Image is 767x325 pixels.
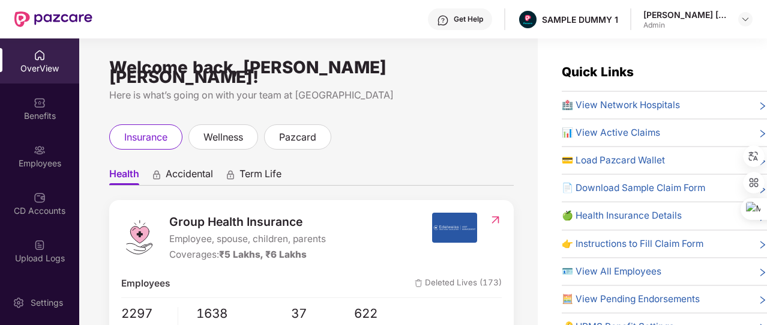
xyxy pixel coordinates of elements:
[415,279,423,287] img: deleteIcon
[121,304,169,324] span: 2297
[34,144,46,156] img: svg+xml;base64,PHN2ZyBpZD0iRW1wbG95ZWVzIiB4bWxucz0iaHR0cDovL3d3dy53My5vcmcvMjAwMC9zdmciIHdpZHRoPS...
[758,267,767,279] span: right
[121,219,157,255] img: logo
[109,62,514,82] div: Welcome back, [PERSON_NAME] [PERSON_NAME]!
[562,153,665,168] span: 💳 Load Pazcard Wallet
[203,130,243,145] span: wellness
[34,239,46,251] img: svg+xml;base64,PHN2ZyBpZD0iVXBsb2FkX0xvZ3MiIGRhdGEtbmFtZT0iVXBsb2FkIExvZ3MiIHhtbG5zPSJodHRwOi8vd3...
[34,192,46,204] img: svg+xml;base64,PHN2ZyBpZD0iQ0RfQWNjb3VudHMiIGRhdGEtbmFtZT0iQ0QgQWNjb3VudHMiIHhtbG5zPSJodHRwOi8vd3...
[562,264,661,279] span: 🪪 View All Employees
[562,292,700,306] span: 🧮 View Pending Endorsements
[489,214,502,226] img: RedirectIcon
[34,97,46,109] img: svg+xml;base64,PHN2ZyBpZD0iQmVuZWZpdHMiIHhtbG5zPSJodHRwOi8vd3d3LnczLm9yZy8yMDAwL3N2ZyIgd2lkdGg9Ij...
[432,213,477,243] img: insurerIcon
[758,100,767,112] span: right
[279,130,316,145] span: pazcard
[758,294,767,306] span: right
[643,9,727,20] div: [PERSON_NAME] [PERSON_NAME]
[354,304,418,324] span: 622
[454,14,483,24] div: Get Help
[542,14,618,25] div: SAMPLE DUMMY 1
[415,276,502,291] span: Deleted Lives (173)
[562,237,703,251] span: 👉 Instructions to Fill Claim Form
[27,297,67,309] div: Settings
[562,208,682,223] span: 🍏 Health Insurance Details
[562,64,634,79] span: Quick Links
[109,168,139,185] span: Health
[169,248,326,262] div: Coverages:
[166,168,213,185] span: Accidental
[169,213,326,231] span: Group Health Insurance
[562,98,680,112] span: 🏥 View Network Hospitals
[741,14,750,24] img: svg+xml;base64,PHN2ZyBpZD0iRHJvcGRvd24tMzJ4MzIiIHhtbG5zPSJodHRwOi8vd3d3LnczLm9yZy8yMDAwL3N2ZyIgd2...
[196,304,291,324] span: 1638
[14,11,92,27] img: New Pazcare Logo
[13,297,25,309] img: svg+xml;base64,PHN2ZyBpZD0iU2V0dGluZy0yMHgyMCIgeG1sbnM9Imh0dHA6Ly93d3cudzMub3JnLzIwMDAvc3ZnIiB3aW...
[291,304,355,324] span: 37
[437,14,449,26] img: svg+xml;base64,PHN2ZyBpZD0iSGVscC0zMngzMiIgeG1sbnM9Imh0dHA6Ly93d3cudzMub3JnLzIwMDAvc3ZnIiB3aWR0aD...
[562,181,705,195] span: 📄 Download Sample Claim Form
[225,169,236,180] div: animation
[239,168,281,185] span: Term Life
[34,49,46,61] img: svg+xml;base64,PHN2ZyBpZD0iSG9tZSIgeG1sbnM9Imh0dHA6Ly93d3cudzMub3JnLzIwMDAvc3ZnIiB3aWR0aD0iMjAiIG...
[643,20,727,30] div: Admin
[109,88,514,103] div: Here is what’s going on with your team at [GEOGRAPHIC_DATA]
[169,232,326,246] span: Employee, spouse, children, parents
[124,130,167,145] span: insurance
[151,169,162,180] div: animation
[121,276,170,291] span: Employees
[562,126,660,140] span: 📊 View Active Claims
[219,249,307,260] span: ₹5 Lakhs, ₹6 Lakhs
[519,11,537,28] img: Pazcare_Alternative_logo-01-01.png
